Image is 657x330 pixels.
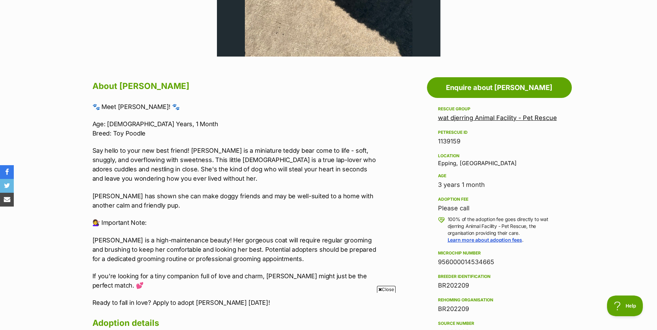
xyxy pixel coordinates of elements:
[438,106,561,112] div: Rescue group
[448,216,561,243] p: 100% of the adoption fee goes directly to wat djerring Animal Facility - Pet Rescue, the organisa...
[438,153,561,159] div: Location
[448,237,522,243] a: Learn more about adoption fees
[438,180,561,190] div: 3 years 1 month
[438,250,561,256] div: Microchip number
[438,203,561,213] div: Please call
[438,197,561,202] div: Adoption fee
[92,236,377,263] p: [PERSON_NAME] is a high-maintenance beauty! Her gorgeous coat will require regular grooming and b...
[438,257,561,267] div: 956000014534665
[438,297,561,303] div: Rehoming organisation
[161,296,496,327] iframe: Advertisement
[438,130,561,135] div: PetRescue ID
[92,191,377,210] p: [PERSON_NAME] has shown she can make doggy friends and may be well-suited to a home with another ...
[92,218,377,227] p: 💇‍♀️ Important Note:
[438,304,561,314] div: BR202209
[92,298,377,307] p: Ready to fall in love? Apply to adopt [PERSON_NAME] [DATE]!
[438,114,557,121] a: wat djerring Animal Facility - Pet Rescue
[92,271,377,290] p: If you're looking for a tiny companion full of love and charm, [PERSON_NAME] might just be the pe...
[438,173,561,179] div: Age
[427,77,572,98] a: Enquire about [PERSON_NAME]
[92,119,377,138] p: Age: [DEMOGRAPHIC_DATA] Years, 1 Month Breed: Toy Poodle
[438,152,561,166] div: Epping, [GEOGRAPHIC_DATA]
[377,286,396,293] span: Close
[438,274,561,279] div: Breeder identification
[438,281,561,290] div: BR202209
[92,146,377,183] p: Say hello to your new best friend! [PERSON_NAME] is a miniature teddy bear come to life - soft, s...
[92,79,377,94] h2: About [PERSON_NAME]
[438,321,561,326] div: Source number
[438,137,561,146] div: 1139159
[92,102,377,111] p: 🐾 Meet [PERSON_NAME]! 🐾
[607,296,643,316] iframe: Help Scout Beacon - Open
